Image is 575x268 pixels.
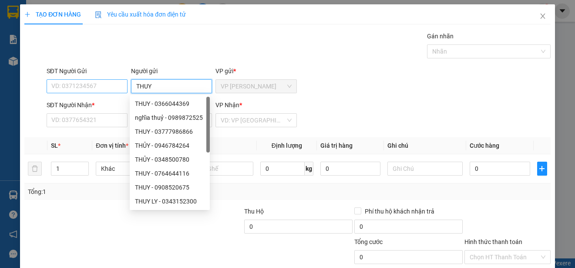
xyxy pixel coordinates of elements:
[320,142,353,149] span: Giá trị hàng
[320,162,381,176] input: 0
[531,4,555,29] button: Close
[178,162,253,176] input: VD: Bàn, Ghế
[130,194,210,208] div: THUY LY - 0343152300
[135,183,205,192] div: THUY - 0908520675
[130,139,210,153] div: THỦY - 0946784264
[24,11,30,17] span: plus
[47,66,128,76] div: SĐT Người Gửi
[28,187,222,197] div: Tổng: 1
[130,125,210,139] div: THUY - 03777986866
[130,97,210,111] div: THUY - 0366044369
[47,100,128,110] div: SĐT Người Nhận
[135,169,205,178] div: THUY - 0764644116
[305,162,313,176] span: kg
[384,137,466,154] th: Ghi chú
[135,141,205,150] div: THỦY - 0946784264
[272,142,302,149] span: Định lượng
[464,238,522,245] label: Hình thức thanh toán
[130,166,210,180] div: THUY - 0764644116
[130,111,210,125] div: nghĩa thuỷ - 0989872525
[215,66,296,76] div: VP gửi
[135,197,205,206] div: THUY LY - 0343152300
[539,13,546,20] span: close
[95,11,102,18] img: icon
[135,113,205,122] div: nghĩa thuỷ - 0989872525
[24,11,81,18] span: TẠO ĐƠN HÀNG
[387,162,463,176] input: Ghi Chú
[537,162,547,176] button: plus
[95,11,186,18] span: Yêu cầu xuất hóa đơn điện tử
[130,153,210,166] div: THỦY - 0348500780
[538,165,547,172] span: plus
[427,33,454,40] label: Gán nhãn
[131,66,212,76] div: Người gửi
[51,142,58,149] span: SL
[135,155,205,164] div: THỦY - 0348500780
[361,207,438,216] span: Phí thu hộ khách nhận trả
[215,102,239,109] span: VP Nhận
[28,162,42,176] button: delete
[244,208,264,215] span: Thu Hộ
[135,99,205,109] div: THUY - 0366044369
[470,142,499,149] span: Cước hàng
[96,142,128,149] span: Đơn vị tính
[354,238,383,245] span: Tổng cước
[221,80,291,93] span: VP Cao Tốc
[135,127,205,136] div: THUY - 03777986866
[130,180,210,194] div: THUY - 0908520675
[101,162,166,175] span: Khác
